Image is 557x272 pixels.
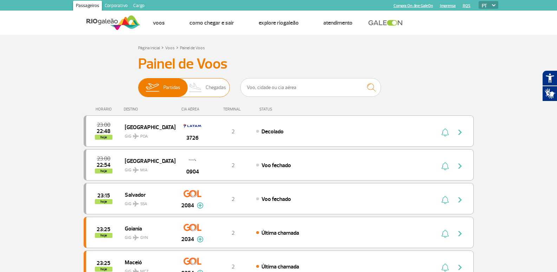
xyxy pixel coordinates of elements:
[441,196,449,204] img: sino-painel-voo.svg
[95,267,112,272] span: hoje
[97,261,110,266] span: 2025-10-01 23:25:00
[185,78,206,97] img: slider-desembarque
[240,78,381,97] input: Voo, cidade ou cia aérea
[140,133,148,140] span: POA
[463,4,471,8] a: RQS
[232,229,235,236] span: 2
[133,133,139,139] img: destiny_airplane.svg
[86,107,124,112] div: HORÁRIO
[456,229,464,238] img: seta-direita-painel-voo.svg
[130,1,147,12] a: Cargo
[125,156,170,165] span: [GEOGRAPHIC_DATA]
[186,167,199,176] span: 0904
[125,129,170,140] span: GIG
[261,162,291,169] span: Voo fechado
[181,235,194,243] span: 2034
[232,196,235,203] span: 2
[141,78,163,97] img: slider-embarque
[261,128,284,135] span: Decolado
[456,196,464,204] img: seta-direita-painel-voo.svg
[140,235,148,241] span: GYN
[542,70,557,86] button: Abrir recursos assistivos.
[456,162,464,170] img: seta-direita-painel-voo.svg
[456,263,464,272] img: seta-direita-painel-voo.svg
[542,86,557,101] button: Abrir tradutor de língua de sinais.
[232,128,235,135] span: 2
[97,129,110,134] span: 2025-10-01 22:48:00
[95,199,112,204] span: hoje
[95,233,112,238] span: hoje
[256,107,313,112] div: STATUS
[138,45,160,51] a: Página Inicial
[95,169,112,173] span: hoje
[73,1,102,12] a: Passageiros
[189,19,234,26] a: Como chegar e sair
[97,227,110,232] span: 2025-10-01 23:25:00
[97,122,110,127] span: 2025-10-01 23:00:00
[125,224,170,233] span: Goiania
[133,235,139,240] img: destiny_airplane.svg
[441,128,449,137] img: sino-painel-voo.svg
[125,122,170,132] span: [GEOGRAPHIC_DATA]
[133,201,139,207] img: destiny_airplane.svg
[232,162,235,169] span: 2
[125,197,170,207] span: GIG
[97,193,110,198] span: 2025-10-01 23:15:00
[181,201,194,210] span: 2084
[261,196,291,203] span: Voo fechado
[259,19,299,26] a: Explore RIOgaleão
[138,55,419,73] h3: Painel de Voos
[97,156,110,161] span: 2025-10-01 23:00:00
[140,201,147,207] span: SSA
[440,4,456,8] a: Imprensa
[161,43,164,51] a: >
[441,263,449,272] img: sino-painel-voo.svg
[125,163,170,173] span: GIG
[186,134,199,142] span: 3726
[542,70,557,101] div: Plugin de acessibilidade da Hand Talk.
[125,258,170,267] span: Maceió
[125,190,170,199] span: Salvador
[163,78,180,97] span: Partidas
[153,19,165,26] a: Voos
[102,1,130,12] a: Corporativo
[261,263,299,270] span: Última chamada
[232,263,235,270] span: 2
[140,167,148,173] span: MIA
[197,202,203,209] img: mais-info-painel-voo.svg
[210,107,256,112] div: TERMINAL
[95,135,112,140] span: hoje
[180,45,205,51] a: Painel de Voos
[165,45,175,51] a: Voos
[197,236,203,242] img: mais-info-painel-voo.svg
[125,231,170,241] span: GIG
[133,167,139,173] img: destiny_airplane.svg
[124,107,175,112] div: DESTINO
[97,163,110,167] span: 2025-10-01 22:54:00
[441,229,449,238] img: sino-painel-voo.svg
[206,78,226,97] span: Chegadas
[176,43,179,51] a: >
[456,128,464,137] img: seta-direita-painel-voo.svg
[323,19,352,26] a: Atendimento
[441,162,449,170] img: sino-painel-voo.svg
[394,4,433,8] a: Compra On-line GaleOn
[261,229,299,236] span: Última chamada
[175,107,210,112] div: CIA AÉREA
